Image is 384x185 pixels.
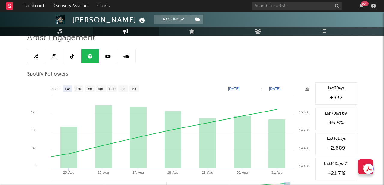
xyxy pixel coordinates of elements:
div: +832 [319,94,354,101]
text: 31. Aug [271,171,282,174]
button: Tracking [154,15,192,24]
text: 14 100 [299,164,309,168]
input: Search for artists [252,2,342,10]
text: 3m [87,87,92,91]
text: 1w [65,87,70,91]
div: 99 + [361,1,369,6]
div: Last 7 Days (%) [319,111,354,116]
text: 40 [32,146,36,150]
text: 26. Aug [98,171,109,174]
text: All [132,87,136,91]
text: 1y [121,87,125,91]
text: 6m [98,87,103,91]
div: +2,689 [319,145,354,152]
text: 14 700 [299,128,309,132]
text: 15 000 [299,110,309,114]
text: 29. Aug [202,171,213,174]
div: Last 30 Days [319,136,354,142]
text: [DATE] [269,87,280,91]
text: 30. Aug [236,171,247,174]
text: [DATE] [228,87,240,91]
text: Zoom [51,87,61,91]
span: Spotify Followers [27,71,68,78]
text: 27. Aug [132,171,144,174]
text: 120 [31,110,36,114]
text: 28. Aug [167,171,178,174]
span: Artist Engagement [27,34,95,42]
text: 0 [34,164,36,168]
text: → [259,87,262,91]
text: 14 400 [299,146,309,150]
div: +21.7 % [319,170,354,177]
text: 1m [76,87,81,91]
div: +5.8 % [319,119,354,127]
button: 99+ [359,4,364,8]
div: Last 30 Days (%) [319,161,354,167]
text: 80 [32,128,36,132]
text: YTD [108,87,115,91]
div: Last 7 Days [319,86,354,91]
div: [PERSON_NAME] [72,15,147,25]
text: 25. Aug [63,171,74,174]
